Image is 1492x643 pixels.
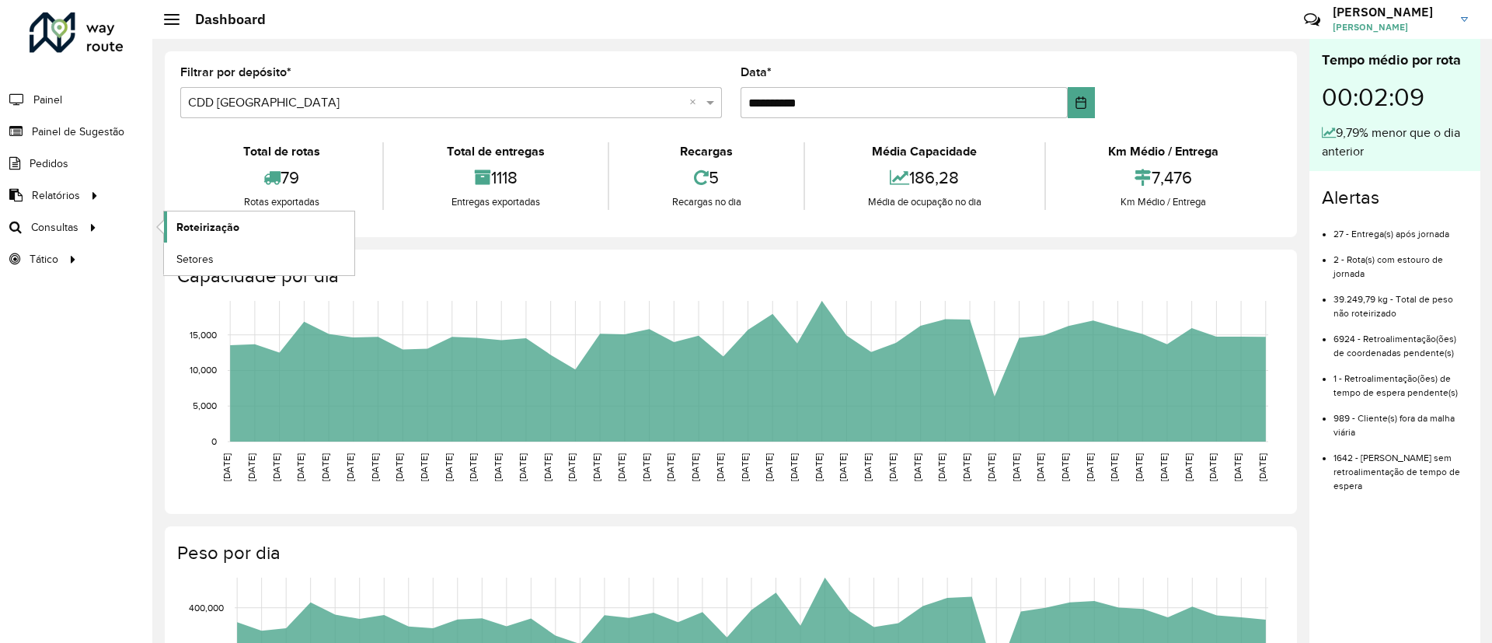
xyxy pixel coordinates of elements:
a: Roteirização [164,211,354,243]
div: Média Capacidade [809,142,1040,161]
text: [DATE] [912,453,922,481]
div: 9,79% menor que o dia anterior [1322,124,1468,161]
span: Clear all [689,93,702,112]
text: [DATE] [345,453,355,481]
text: [DATE] [468,453,478,481]
label: Data [741,63,772,82]
text: [DATE] [320,453,330,481]
label: Filtrar por depósito [180,63,291,82]
text: [DATE] [419,453,429,481]
span: Painel [33,92,62,108]
div: Média de ocupação no dia [809,194,1040,210]
div: Recargas [613,142,800,161]
text: [DATE] [740,453,750,481]
h4: Capacidade por dia [177,265,1281,288]
a: Contato Rápido [1295,3,1329,37]
div: Recargas no dia [613,194,800,210]
text: [DATE] [690,453,700,481]
text: [DATE] [641,453,651,481]
span: Consultas [31,219,78,236]
text: [DATE] [863,453,873,481]
span: Roteirização [176,219,239,236]
text: [DATE] [394,453,404,481]
text: [DATE] [444,453,454,481]
text: [DATE] [493,453,503,481]
text: [DATE] [1232,453,1243,481]
text: [DATE] [370,453,380,481]
text: [DATE] [221,453,232,481]
span: Tático [30,251,58,267]
div: 1118 [388,161,603,194]
text: 400,000 [189,603,224,613]
text: 10,000 [190,365,217,376]
text: [DATE] [1109,453,1119,481]
text: 15,000 [190,330,217,340]
h4: Alertas [1322,187,1468,209]
div: 7,476 [1050,161,1278,194]
li: 1 - Retroalimentação(ões) de tempo de espera pendente(s) [1333,360,1468,400]
text: [DATE] [566,453,577,481]
text: 0 [211,436,217,446]
div: Total de rotas [184,142,378,161]
text: [DATE] [887,453,898,481]
h2: Dashboard [180,11,266,28]
text: [DATE] [1085,453,1095,481]
text: [DATE] [1011,453,1021,481]
li: 39.249,79 kg - Total de peso não roteirizado [1333,281,1468,320]
h4: Peso por dia [177,542,1281,564]
li: 6924 - Retroalimentação(ões) de coordenadas pendente(s) [1333,320,1468,360]
li: 1642 - [PERSON_NAME] sem retroalimentação de tempo de espera [1333,439,1468,493]
div: Entregas exportadas [388,194,603,210]
text: [DATE] [961,453,971,481]
text: [DATE] [591,453,601,481]
text: [DATE] [838,453,848,481]
text: [DATE] [1035,453,1045,481]
span: Pedidos [30,156,68,172]
text: [DATE] [616,453,626,481]
span: [PERSON_NAME] [1333,20,1449,34]
text: [DATE] [715,453,725,481]
text: 5,000 [193,400,217,411]
text: [DATE] [246,453,256,481]
div: 5 [613,161,800,194]
text: [DATE] [271,453,281,481]
text: [DATE] [764,453,774,481]
text: [DATE] [1257,453,1267,481]
text: [DATE] [1183,453,1194,481]
div: 00:02:09 [1322,71,1468,124]
text: [DATE] [789,453,799,481]
button: Choose Date [1068,87,1095,118]
text: [DATE] [1159,453,1169,481]
div: 186,28 [809,161,1040,194]
li: 27 - Entrega(s) após jornada [1333,215,1468,241]
text: [DATE] [936,453,946,481]
text: [DATE] [665,453,675,481]
span: Relatórios [32,187,80,204]
li: 2 - Rota(s) com estouro de jornada [1333,241,1468,281]
div: Km Médio / Entrega [1050,194,1278,210]
li: 989 - Cliente(s) fora da malha viária [1333,400,1468,439]
text: [DATE] [542,453,553,481]
div: 79 [184,161,378,194]
text: [DATE] [1208,453,1218,481]
div: Tempo médio por rota [1322,50,1468,71]
span: Painel de Sugestão [32,124,124,140]
text: [DATE] [1134,453,1144,481]
text: [DATE] [814,453,824,481]
text: [DATE] [295,453,305,481]
text: [DATE] [1060,453,1070,481]
div: Total de entregas [388,142,603,161]
div: Rotas exportadas [184,194,378,210]
div: Km Médio / Entrega [1050,142,1278,161]
h3: [PERSON_NAME] [1333,5,1449,19]
span: Setores [176,251,214,267]
text: [DATE] [518,453,528,481]
text: [DATE] [986,453,996,481]
a: Setores [164,243,354,274]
